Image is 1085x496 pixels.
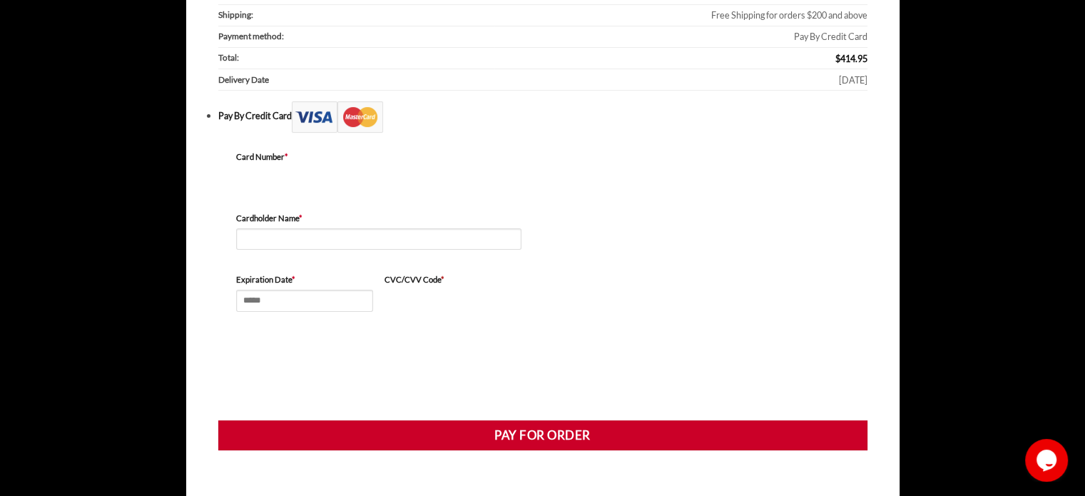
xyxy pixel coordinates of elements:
th: Payment method: [218,26,494,48]
td: Free Shipping for orders $200 and above [494,5,867,26]
abbr: required [441,275,444,284]
label: CVC/CVV Code [384,273,521,286]
button: Pay for order [218,420,867,450]
th: Shipping: [218,5,494,26]
bdi: 414.95 [835,53,867,64]
td: Pay By Credit Card [494,26,867,48]
img: Checkout [292,101,383,133]
td: [DATE] [494,69,867,91]
label: Expiration Date [236,273,373,286]
th: Delivery Date [218,69,494,91]
abbr: required [285,152,288,161]
abbr: required [292,275,295,284]
th: Total: [218,48,494,69]
span: $ [835,53,840,64]
label: Cardholder Name [236,212,521,225]
label: Card Number [236,151,521,163]
label: Pay By Credit Card [218,110,383,121]
iframe: chat widget [1025,439,1071,482]
abbr: required [299,213,302,223]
